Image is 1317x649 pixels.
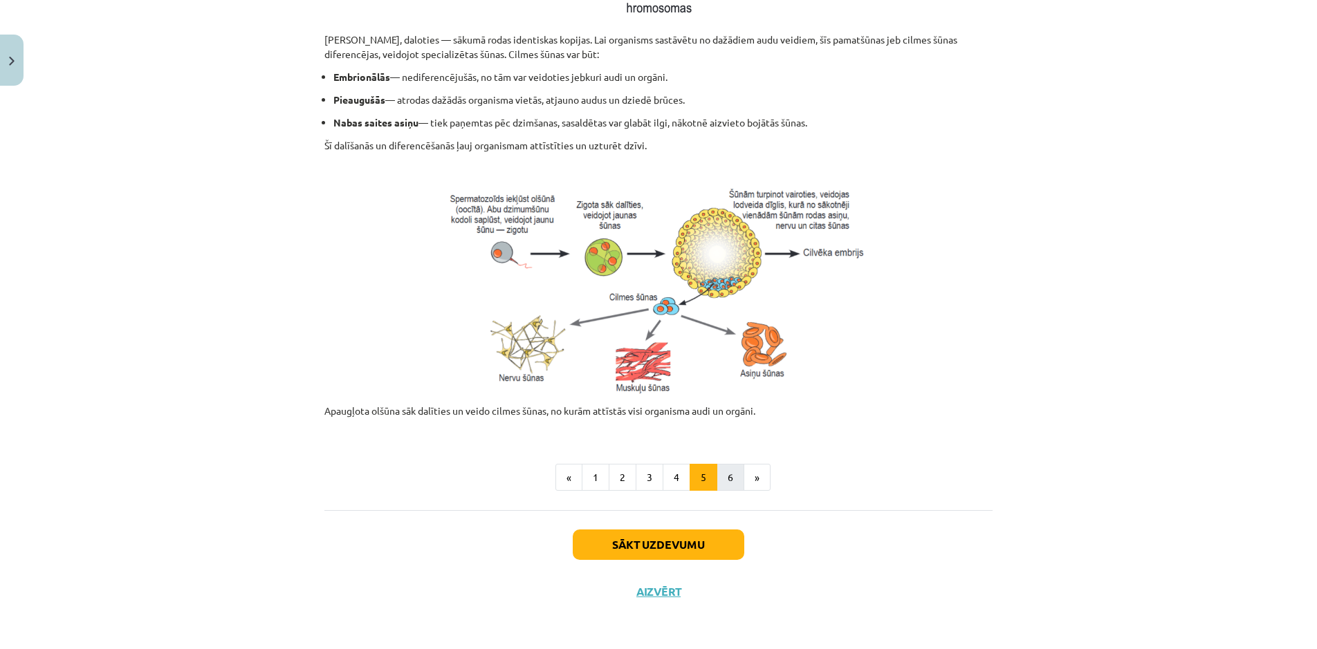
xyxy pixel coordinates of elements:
[333,115,993,130] p: — tiek paņemtas pēc dzimšanas, sasaldētas var glabāt ilgi, nākotnē aizvieto bojātās šūnas.
[333,93,993,107] p: — atrodas dažādās organisma vietās, atjauno audus un dziedē brūces.
[555,464,582,491] button: «
[9,57,15,66] img: icon-close-lesson-0947bae3869378f0d4975bcd49f059093ad1ed9edebbc8119c70593378902aed.svg
[324,404,993,433] p: Apaugļota olšūna sāk dalīties un veido cilmes šūnas, no kurām attīstās visi organisma audi un org...
[333,70,993,84] p: — nediferencējušās, no tām var veidoties jebkuri audi un orgāni.
[632,585,685,599] button: Aizvērt
[663,464,690,491] button: 4
[324,32,993,62] p: [PERSON_NAME], daloties — sākumā rodas identiskas kopijas. Lai organisms sastāvētu no dažādiem au...
[573,529,744,560] button: Sākt uzdevumu
[717,464,744,491] button: 6
[636,464,663,491] button: 3
[582,464,609,491] button: 1
[609,464,636,491] button: 2
[333,93,385,106] strong: Pieaugušās
[333,116,418,129] strong: Nabas saites asiņu
[744,464,771,491] button: »
[324,138,993,153] p: Šī dalīšanās un diferencēšanās ļauj organismam attīstīties un uzturēt dzīvi.
[333,70,390,83] strong: Embrionālās
[324,464,993,491] nav: Page navigation example
[690,464,717,491] button: 5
